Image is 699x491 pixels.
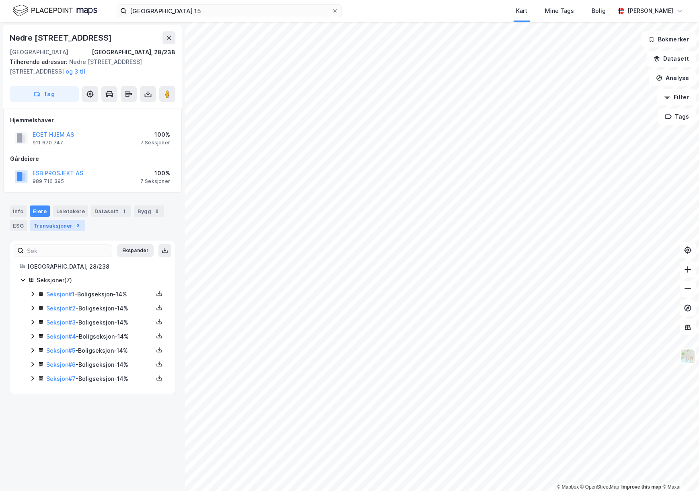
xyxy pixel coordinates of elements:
[46,304,153,313] div: - Boligseksjon - 14%
[53,205,88,217] div: Leietakere
[516,6,527,16] div: Kart
[46,346,153,355] div: - Boligseksjon - 14%
[37,275,165,285] div: Seksjoner ( 7 )
[46,361,76,368] a: Seksjon#6
[27,262,165,271] div: [GEOGRAPHIC_DATA], 28/238
[13,4,97,18] img: logo.f888ab2527a4732fd821a326f86c7f29.svg
[10,31,113,44] div: Nedre [STREET_ADDRESS]
[140,140,170,146] div: 7 Seksjoner
[10,220,27,231] div: ESG
[134,205,164,217] div: Bygg
[659,452,699,491] div: Kontrollprogram for chat
[46,347,75,354] a: Seksjon#5
[641,31,696,47] button: Bokmerker
[33,178,64,185] div: 989 716 395
[24,244,112,257] input: Søk
[117,244,154,257] button: Ekspander
[10,154,175,164] div: Gårdeiere
[120,207,128,215] div: 1
[545,6,574,16] div: Mine Tags
[10,86,79,102] button: Tag
[46,332,153,341] div: - Boligseksjon - 14%
[127,5,332,17] input: Søk på adresse, matrikkel, gårdeiere, leietakere eller personer
[46,360,153,370] div: - Boligseksjon - 14%
[46,333,76,340] a: Seksjon#4
[46,319,76,326] a: Seksjon#3
[647,51,696,67] button: Datasett
[649,70,696,86] button: Analyse
[140,130,170,140] div: 100%
[557,484,579,490] a: Mapbox
[91,205,131,217] div: Datasett
[592,6,606,16] div: Bolig
[153,207,161,215] div: 8
[74,222,82,230] div: 3
[621,484,661,490] a: Improve this map
[10,115,175,125] div: Hjemmelshaver
[659,452,699,491] iframe: Chat Widget
[140,178,170,185] div: 7 Seksjoner
[46,305,76,312] a: Seksjon#2
[580,484,619,490] a: OpenStreetMap
[10,47,68,57] div: [GEOGRAPHIC_DATA]
[140,168,170,178] div: 100%
[46,318,153,327] div: - Boligseksjon - 14%
[627,6,673,16] div: [PERSON_NAME]
[10,205,27,217] div: Info
[46,374,153,384] div: - Boligseksjon - 14%
[30,220,85,231] div: Transaksjoner
[30,205,50,217] div: Eiere
[680,349,695,364] img: Z
[657,89,696,105] button: Filter
[46,375,76,382] a: Seksjon#7
[658,109,696,125] button: Tags
[10,57,169,76] div: Nedre [STREET_ADDRESS] [STREET_ADDRESS]
[33,140,63,146] div: 911 670 747
[46,290,153,299] div: - Boligseksjon - 14%
[92,47,175,57] div: [GEOGRAPHIC_DATA], 28/238
[46,291,74,298] a: Seksjon#1
[10,58,69,65] span: Tilhørende adresser:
